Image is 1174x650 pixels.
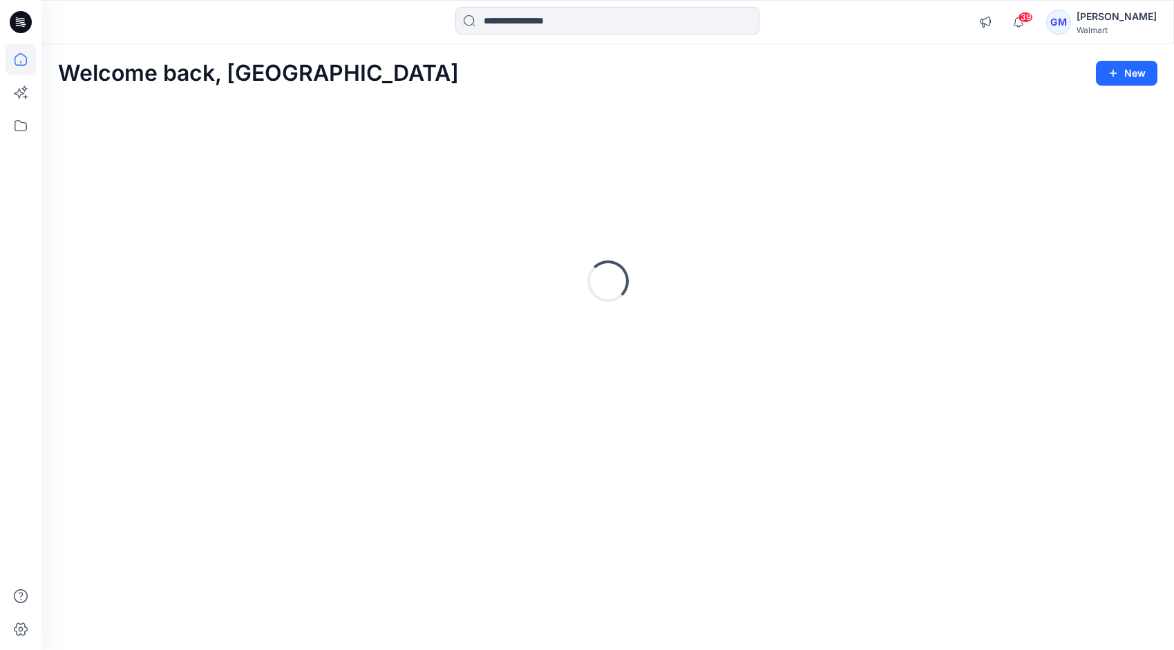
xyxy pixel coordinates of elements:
[1046,10,1071,35] div: GM
[1077,25,1157,35] div: Walmart
[1018,12,1033,23] span: 39
[58,61,459,86] h2: Welcome back, [GEOGRAPHIC_DATA]
[1096,61,1157,86] button: New
[1077,8,1157,25] div: [PERSON_NAME]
